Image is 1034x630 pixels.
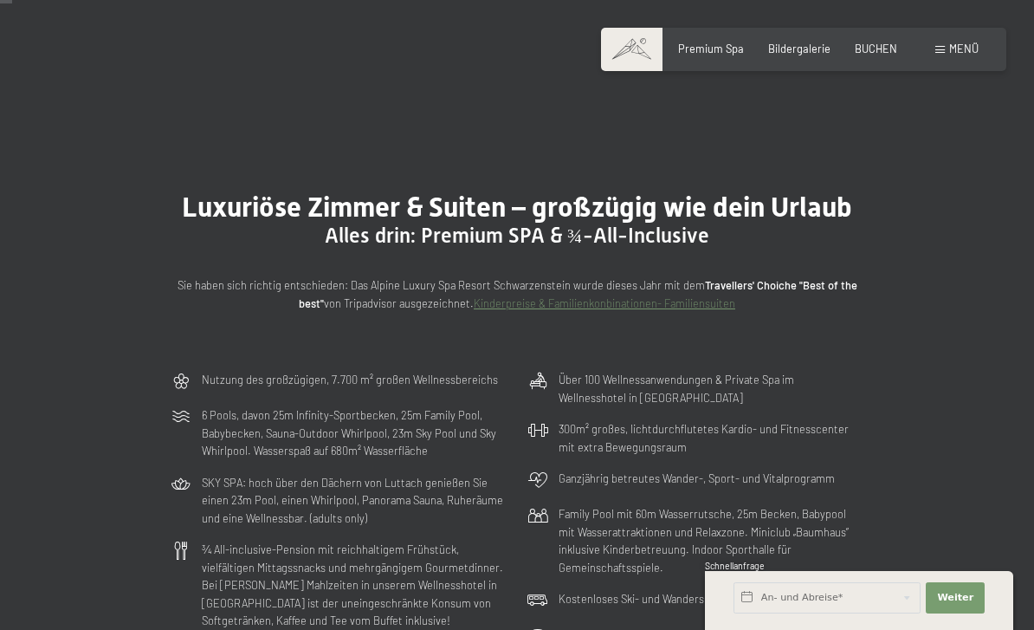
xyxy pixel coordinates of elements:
[325,224,709,248] span: Alles drin: Premium SPA & ¾-All-Inclusive
[705,561,765,571] span: Schnellanfrage
[202,371,498,388] p: Nutzung des großzügigen, 7.700 m² großen Wellnessbereichs
[559,371,863,406] p: Über 100 Wellnessanwendungen & Private Spa im Wellnesshotel in [GEOGRAPHIC_DATA]
[202,541,507,629] p: ¾ All-inclusive-Pension mit reichhaltigem Frühstück, vielfältigen Mittagssnacks und mehrgängigem ...
[559,420,863,456] p: 300m² großes, lichtdurchflutetes Kardio- und Fitnesscenter mit extra Bewegungsraum
[559,590,733,607] p: Kostenloses Ski- und Wandershuttle
[299,278,857,309] strong: Travellers' Choiche "Best of the best"
[768,42,830,55] a: Bildergalerie
[559,470,835,487] p: Ganzjährig betreutes Wander-, Sport- und Vitalprogramm
[559,505,863,576] p: Family Pool mit 60m Wasserrutsche, 25m Becken, Babypool mit Wasserattraktionen und Relaxzone. Min...
[182,191,852,224] span: Luxuriöse Zimmer & Suiten – großzügig wie dein Urlaub
[202,406,507,459] p: 6 Pools, davon 25m Infinity-Sportbecken, 25m Family Pool, Babybecken, Sauna-Outdoor Whirlpool, 23...
[937,591,973,605] span: Weiter
[678,42,744,55] a: Premium Spa
[949,42,979,55] span: Menü
[926,582,985,614] button: Weiter
[474,296,735,310] a: Kinderpreise & Familienkonbinationen- Familiensuiten
[171,276,863,312] p: Sie haben sich richtig entschieden: Das Alpine Luxury Spa Resort Schwarzenstein wurde dieses Jahr...
[202,474,507,527] p: SKY SPA: hoch über den Dächern von Luttach genießen Sie einen 23m Pool, einen Whirlpool, Panorama...
[855,42,897,55] a: BUCHEN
